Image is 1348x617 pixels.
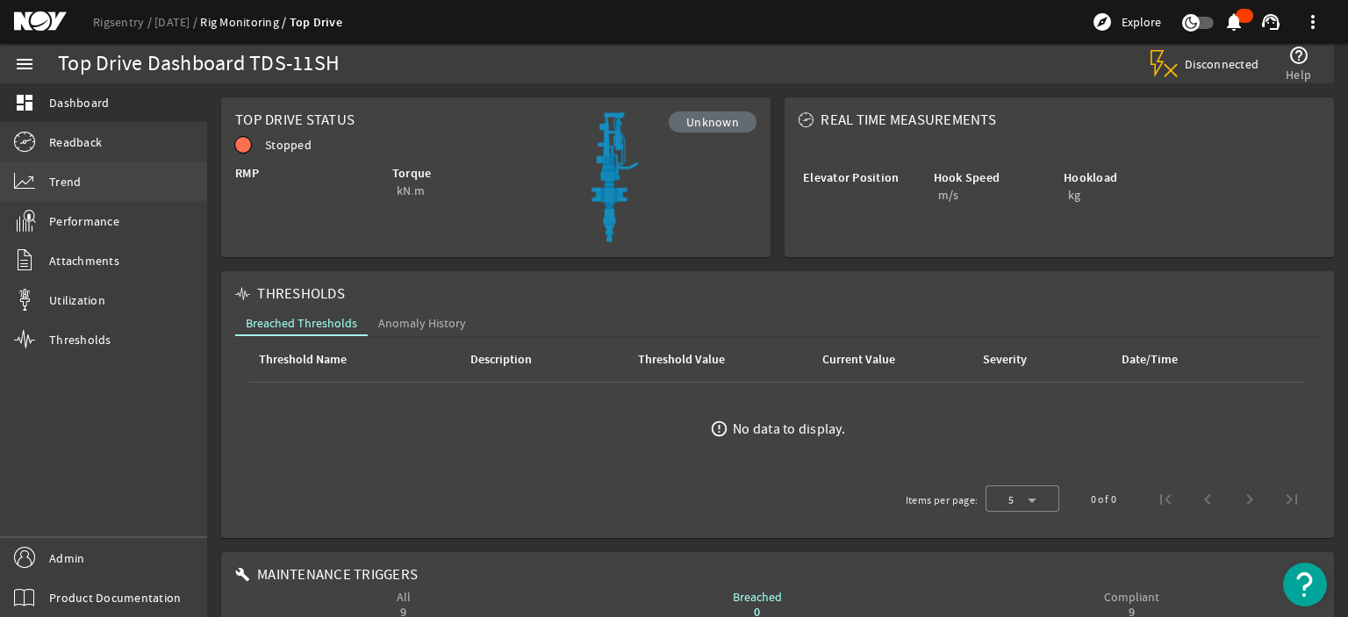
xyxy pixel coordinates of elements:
mat-icon: menu [14,54,35,75]
span: Disconnected [1185,56,1259,72]
span: REAL TIME MEASUREMENTS [821,111,996,129]
span: MAINTENANCE TRIGGERS [257,566,418,584]
span: kN.m [397,182,425,199]
b: Torque [392,165,432,182]
div: Description [468,350,614,369]
div: Severity [983,350,1027,369]
div: Description [470,350,532,369]
b: Elevator Position [803,169,899,186]
b: Hook Speed [934,169,1000,186]
span: Attachments [49,252,119,269]
div: Threshold Name [256,350,447,369]
div: Date/Time [1122,350,1178,369]
div: No data to display. [733,420,845,438]
span: Readback [49,133,102,151]
mat-icon: build [235,568,250,583]
span: Admin [49,549,84,567]
div: Current Value [822,350,895,369]
span: THRESHOLDS [257,285,345,303]
span: Thresholds [49,331,111,348]
span: Breached Thresholds [246,317,357,329]
div: Items per page: [906,491,979,509]
span: Anomaly History [378,317,466,329]
a: Rigsentry [93,14,154,30]
div: Threshold Value [638,350,725,369]
div: Threshold Name [259,350,347,369]
button: more_vert [1292,1,1334,43]
span: kg [1068,186,1081,204]
span: Product Documentation [49,589,181,606]
span: Explore [1122,13,1161,31]
div: Date/Time [1119,350,1257,369]
button: Open Resource Center [1283,563,1327,606]
mat-icon: notifications [1223,11,1244,32]
div: Top Drive Dashboard TDS-11SH [58,55,340,73]
div: 0 of 0 [1091,491,1116,508]
mat-icon: explore [1092,11,1113,32]
span: Dashboard [49,94,109,111]
button: Explore [1085,8,1168,36]
mat-icon: help_outline [1288,45,1309,66]
span: Utilization [49,291,105,309]
b: Hookload [1064,169,1117,186]
a: Top Drive [290,14,342,31]
mat-icon: support_agent [1260,11,1281,32]
span: Stopped [265,136,312,154]
a: Rig Monitoring [200,14,289,30]
span: Top Drive Status [235,111,355,129]
mat-icon: error_outline [710,420,728,438]
a: [DATE] [154,14,200,30]
b: RMP [235,165,259,182]
span: Performance [49,212,119,230]
span: m/s [938,186,959,204]
img: Equipment Image [563,111,662,243]
div: Unknown [669,111,756,133]
mat-icon: dashboard [14,92,35,113]
span: Trend [49,173,81,190]
div: Severity [980,350,1098,369]
span: Help [1286,66,1311,83]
